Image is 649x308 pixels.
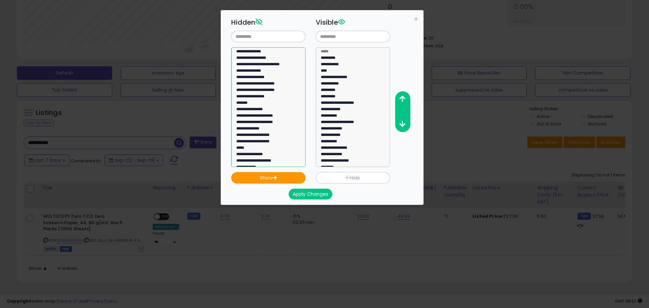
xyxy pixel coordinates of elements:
span: × [414,14,418,24]
h3: Visible [316,17,390,27]
button: Hide [316,172,390,184]
button: Show [231,172,306,184]
h3: Hidden [231,17,306,27]
button: Apply Changes [289,189,332,199]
